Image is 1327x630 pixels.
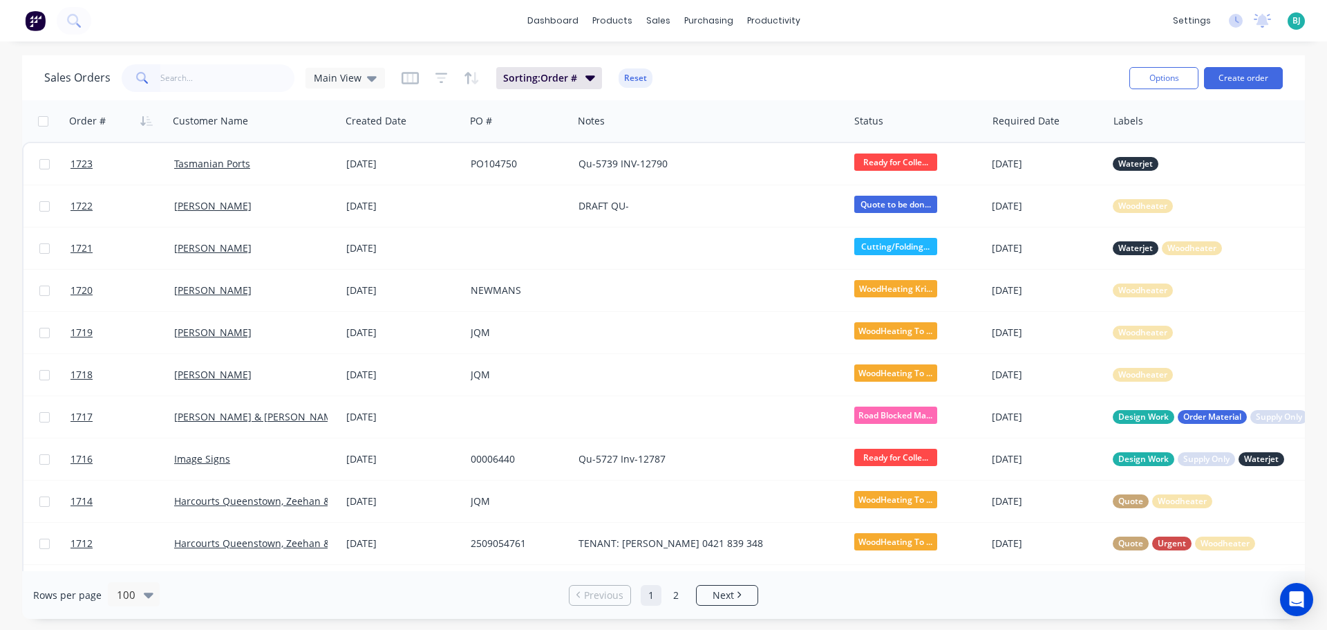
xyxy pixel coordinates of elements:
div: TENANT: [PERSON_NAME] 0421 839 348 [578,537,830,550]
span: 1721 [70,241,93,255]
span: Waterjet [1244,452,1279,466]
div: Qu-5739 INV-12790 [578,157,830,171]
a: [PERSON_NAME] [174,368,252,381]
span: Woodheater [1118,368,1167,382]
a: Harcourts Queenstown, Zeehan & [PERSON_NAME] [174,494,411,508]
span: Woodheater [1118,326,1167,340]
span: 1712 [70,537,93,550]
a: 1714 [70,481,174,522]
button: Options [1129,67,1198,89]
div: JQM [471,494,563,508]
div: Open Intercom Messenger [1280,583,1313,616]
a: 1719 [70,312,174,353]
button: Woodheater [1113,199,1173,213]
a: [PERSON_NAME] & [PERSON_NAME] [174,410,341,423]
div: [DATE] [992,326,1102,340]
div: [DATE] [346,452,460,466]
span: 1723 [70,157,93,171]
div: [DATE] [346,199,460,213]
span: Order Material [1183,410,1241,424]
span: Design Work [1118,452,1169,466]
button: Create order [1204,67,1283,89]
div: [DATE] [346,241,460,255]
a: 1717 [70,396,174,438]
a: Page 2 [666,585,686,606]
span: BJ [1292,15,1301,27]
a: 1721 [70,228,174,269]
a: 1718 [70,354,174,396]
button: Design WorkSupply OnlyWaterjet [1113,452,1284,466]
a: dashboard [520,10,585,31]
span: Woodheater [1158,494,1207,508]
span: 1717 [70,410,93,424]
a: Page 1 is your current page [641,585,661,606]
span: Previous [584,589,623,602]
span: WoodHeating To ... [854,533,937,550]
span: Woodheater [1118,284,1167,297]
div: sales [639,10,677,31]
a: Tasmanian Ports [174,157,250,170]
a: [PERSON_NAME] [174,199,252,212]
span: 1716 [70,452,93,466]
div: Qu-5727 Inv-12787 [578,452,830,466]
span: Quote [1118,494,1143,508]
button: Woodheater [1113,284,1173,297]
span: 1720 [70,284,93,297]
div: [DATE] [346,410,460,424]
div: purchasing [677,10,740,31]
a: 1722 [70,185,174,227]
h1: Sales Orders [44,71,111,84]
div: productivity [740,10,807,31]
button: QuoteWoodheater [1113,494,1212,508]
span: Supply Only [1183,452,1230,466]
span: WoodHeating To ... [854,364,937,382]
div: Order # [69,114,106,128]
ul: Pagination [563,585,764,606]
button: Woodheater [1113,368,1173,382]
div: Created Date [346,114,406,128]
div: [DATE] [992,368,1102,382]
span: Next [713,589,734,602]
div: Status [854,114,883,128]
div: [DATE] [346,326,460,340]
span: WoodHeating To ... [854,491,937,508]
div: [DATE] [346,537,460,550]
span: Waterjet [1118,241,1153,255]
div: JQM [471,326,563,340]
span: 1718 [70,368,93,382]
a: [PERSON_NAME] [174,326,252,339]
span: Supply Only [1256,410,1302,424]
div: Labels [1113,114,1143,128]
button: Reset [619,68,652,88]
div: [DATE] [992,452,1102,466]
div: [DATE] [992,284,1102,297]
div: [DATE] [346,157,460,171]
span: Sorting: Order # [503,71,577,85]
span: Woodheater [1118,199,1167,213]
div: [DATE] [346,284,460,297]
button: WaterjetWoodheater [1113,241,1222,255]
span: Main View [314,71,361,85]
div: JQM [471,368,563,382]
div: products [585,10,639,31]
div: Notes [578,114,605,128]
span: Road Blocked Ma... [854,407,937,424]
div: [DATE] [346,494,460,508]
div: [DATE] [992,537,1102,550]
div: 2509054761 [471,537,563,550]
input: Search... [160,64,295,92]
span: 1719 [70,326,93,340]
div: [DATE] [992,157,1102,171]
a: [PERSON_NAME] [174,284,252,297]
div: [DATE] [992,199,1102,213]
span: Urgent [1158,537,1186,550]
button: Waterjet [1113,157,1158,171]
div: [DATE] [992,410,1102,424]
div: [DATE] [346,368,460,382]
div: PO # [470,114,492,128]
a: [PERSON_NAME] [174,241,252,254]
a: 1709 [70,565,174,606]
span: Design Work [1118,410,1169,424]
div: PO104750 [471,157,563,171]
img: Factory [25,10,46,31]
